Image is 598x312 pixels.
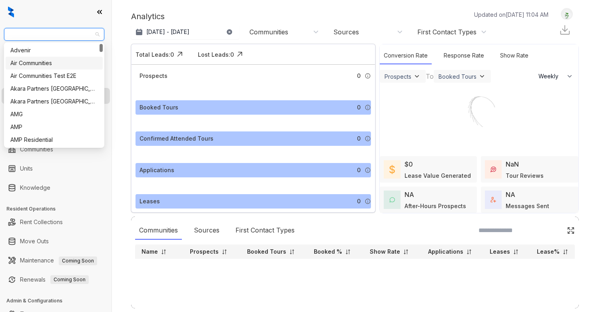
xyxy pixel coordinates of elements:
img: sorting [289,249,295,255]
img: AfterHoursConversations [389,197,395,203]
div: NA [506,190,515,199]
div: After-Hours Prospects [405,202,466,210]
img: Info [365,73,371,79]
div: NA [405,190,414,199]
li: Maintenance [2,252,110,268]
p: Updated on [DATE] 11:04 AM [474,10,548,19]
div: AMP Residential [6,133,103,146]
a: RenewalsComing Soon [20,272,89,288]
span: 0 [357,197,361,206]
li: Rent Collections [2,214,110,230]
div: Sources [190,221,223,240]
p: Booked Tours [247,248,286,256]
button: Weekly [534,69,578,83]
div: Booked Tours [439,73,476,80]
span: Coming Soon [59,256,97,265]
div: Air Communities Test E2E [10,72,98,80]
span: 0 [357,103,361,112]
div: Tour Reviews [506,171,544,180]
div: Akara Partners [GEOGRAPHIC_DATA] [10,97,98,106]
span: AMP [9,28,100,40]
div: Communities [135,221,182,240]
a: Move Outs [20,233,49,249]
li: Leasing [2,88,110,104]
div: AMG [10,110,98,119]
span: Weekly [538,72,563,80]
a: Units [20,161,33,177]
p: Leases [490,248,510,256]
img: TourReviews [490,167,496,172]
img: Click Icon [174,48,186,60]
div: Akara Partners Nashville [6,82,103,95]
div: NaN [506,159,519,169]
h3: Resident Operations [6,205,112,213]
p: Show Rate [370,248,400,256]
button: [DATE] - [DATE] [131,25,239,39]
div: Air Communities Test E2E [6,70,103,82]
li: Knowledge [2,180,110,196]
p: Lease% [537,248,560,256]
div: AMP [10,123,98,131]
div: Leases [140,197,160,206]
img: sorting [221,249,227,255]
div: Lost Leads: 0 [198,50,234,59]
div: Prospects [140,72,167,80]
div: Sources [333,28,359,36]
a: Knowledge [20,180,50,196]
img: sorting [345,249,351,255]
li: Communities [2,141,110,157]
div: Total Leads: 0 [136,50,174,59]
img: sorting [403,249,409,255]
img: TotalFum [490,197,496,203]
div: Messages Sent [506,202,549,210]
div: AMP Residential [10,135,98,144]
li: Collections [2,107,110,123]
div: Prospects [385,73,411,80]
img: ViewFilterArrow [413,72,421,80]
span: 0 [357,166,361,175]
div: Air Communities [10,59,98,68]
div: AMG [6,108,103,121]
img: logo [8,6,14,18]
img: ViewFilterArrow [478,72,486,80]
p: Booked % [314,248,342,256]
img: sorting [161,249,167,255]
div: First Contact Types [417,28,476,36]
div: To [426,72,434,81]
img: LeaseValue [389,165,395,174]
div: Advenir [6,44,103,57]
li: Units [2,161,110,177]
div: Conversion Rate [380,47,432,64]
p: [DATE] - [DATE] [146,28,189,36]
li: Move Outs [2,233,110,249]
div: Show Rate [496,47,532,64]
img: Click Icon [234,48,246,60]
img: sorting [466,249,472,255]
li: Renewals [2,272,110,288]
img: sorting [513,249,519,255]
p: Name [142,248,158,256]
a: Rent Collections [20,214,63,230]
img: Download [559,24,571,36]
h3: Admin & Configurations [6,297,112,304]
img: sorting [562,249,568,255]
img: Click Icon [567,227,575,234]
div: Akara Partners [GEOGRAPHIC_DATA] [10,84,98,93]
li: Leads [2,54,110,70]
div: AMP [6,121,103,133]
div: Air Communities [6,57,103,70]
img: Info [365,167,371,173]
img: Info [365,135,371,142]
p: Prospects [190,248,219,256]
div: Response Rate [440,47,488,64]
a: Communities [20,141,53,157]
span: Coming Soon [50,275,89,284]
img: Loader [449,83,509,143]
p: Applications [428,248,463,256]
img: SearchIcon [550,227,557,234]
div: Advenir [10,46,98,55]
div: Akara Partners Phoenix [6,95,103,108]
div: Booked Tours [140,103,178,112]
div: Confirmed Attended Tours [140,134,213,143]
div: Lease Value Generated [405,171,471,180]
